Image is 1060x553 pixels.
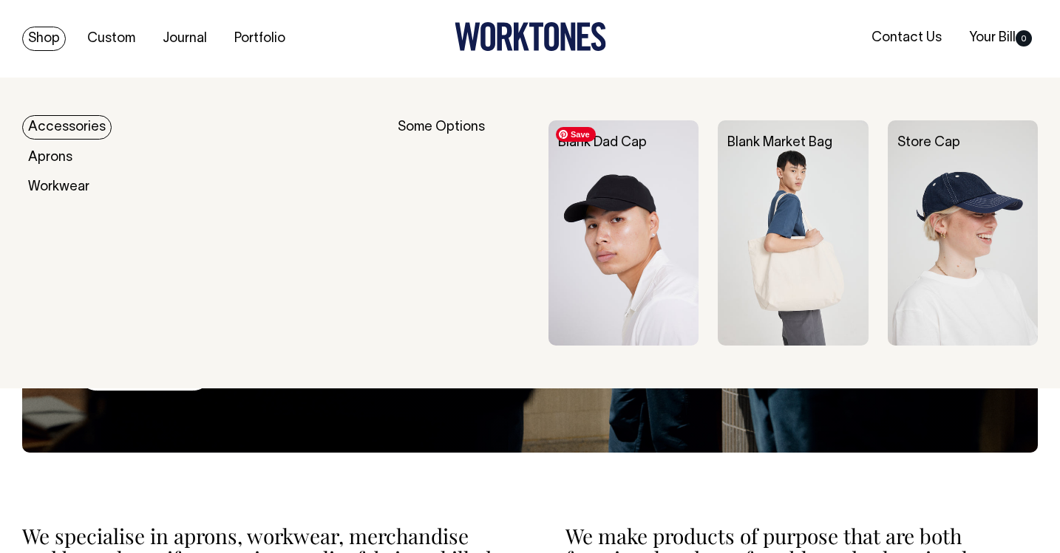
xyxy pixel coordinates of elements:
a: Accessories [22,115,112,140]
a: Your Bill0 [963,26,1038,50]
a: Journal [157,27,213,51]
span: Save [556,127,596,142]
img: Blank Dad Cap [548,120,699,346]
div: Some Options [398,120,530,346]
a: Custom [81,27,141,51]
img: Blank Market Bag [718,120,868,346]
a: Aprons [22,145,78,170]
span: 0 [1016,30,1032,47]
a: Shop [22,27,66,51]
img: Store Cap [888,120,1038,346]
a: Blank Market Bag [727,137,832,149]
a: Store Cap [897,137,960,149]
a: Portfolio [228,27,291,51]
a: Workwear [22,175,95,199]
a: Contact Us [866,26,948,50]
a: Blank Dad Cap [558,137,647,149]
